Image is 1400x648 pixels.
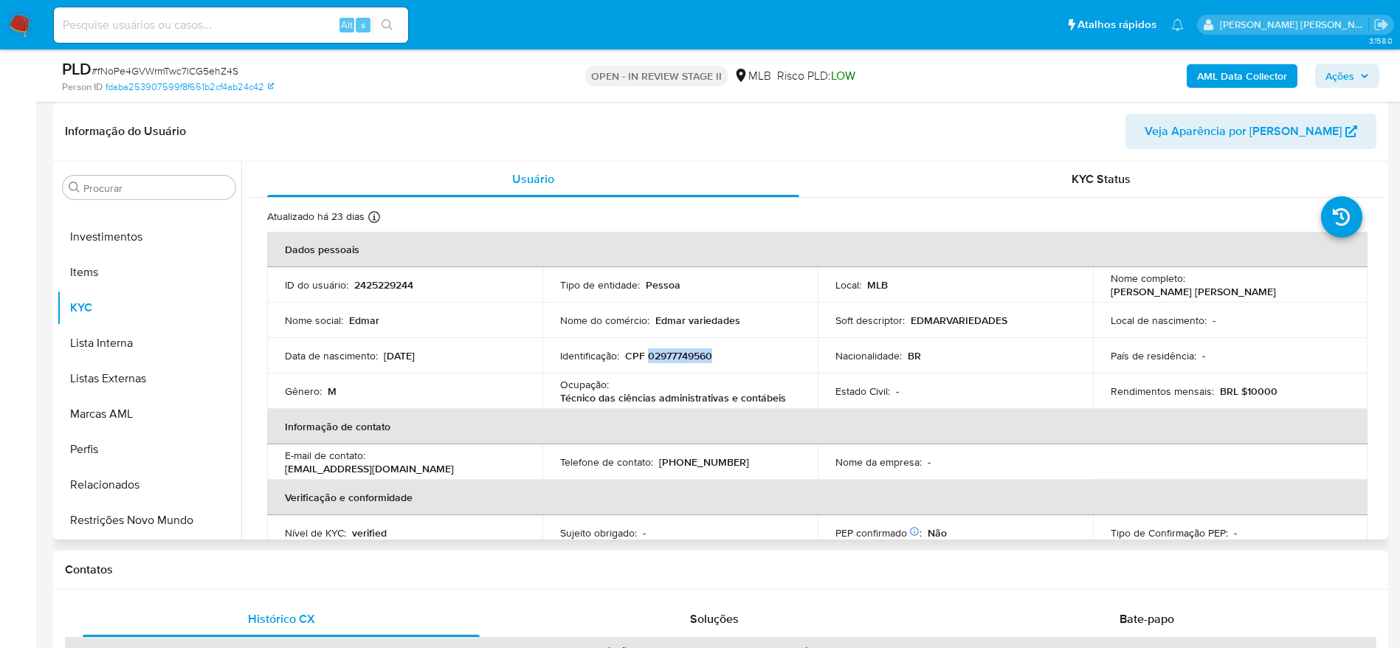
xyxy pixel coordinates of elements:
[1072,170,1131,187] span: KYC Status
[1315,64,1379,88] button: Ações
[57,432,241,467] button: Perfis
[1111,314,1207,327] p: Local de nascimento :
[625,349,712,362] p: CPF 02977749560
[1125,114,1376,149] button: Veja Aparência por [PERSON_NAME]
[1220,385,1277,398] p: BRL $10000
[560,391,786,404] p: Técnico das ciências administrativas e contábeis
[57,396,241,432] button: Marcas AML
[560,314,649,327] p: Nome do comércio :
[1171,18,1184,31] a: Notificações
[57,503,241,538] button: Restrições Novo Mundo
[352,526,387,540] p: verified
[646,278,680,292] p: Pessoa
[57,467,241,503] button: Relacionados
[928,455,931,469] p: -
[267,409,1368,444] th: Informação de contato
[92,63,238,78] span: # fNoPe4GVWrmTwc7lCG5ehZ4S
[1202,349,1205,362] p: -
[655,314,740,327] p: Edmar variedades
[928,526,947,540] p: Não
[835,314,905,327] p: Soft descriptor :
[285,278,348,292] p: ID do usuário :
[560,278,640,292] p: Tipo de entidade :
[267,232,1368,267] th: Dados pessoais
[1111,349,1196,362] p: País de residência :
[1234,526,1237,540] p: -
[512,170,554,187] span: Usuário
[62,57,92,80] b: PLD
[659,455,749,469] p: [PHONE_NUMBER]
[69,182,80,193] button: Procurar
[361,18,365,32] span: s
[349,314,379,327] p: Edmar
[1111,272,1185,285] p: Nome completo :
[1325,64,1354,88] span: Ações
[248,610,315,627] span: Histórico CX
[267,210,365,224] p: Atualizado há 23 dias
[62,80,103,94] b: Person ID
[560,378,609,391] p: Ocupação :
[560,455,653,469] p: Telefone de contato :
[285,314,343,327] p: Nome social :
[560,349,619,362] p: Identificação :
[328,385,337,398] p: M
[83,182,230,195] input: Procurar
[285,526,346,540] p: Nível de KYC :
[560,526,637,540] p: Sujeito obrigado :
[911,314,1007,327] p: EDMARVARIEDADES
[57,325,241,361] button: Lista Interna
[1145,114,1342,149] span: Veja Aparência por [PERSON_NAME]
[57,361,241,396] button: Listas Externas
[384,349,415,362] p: [DATE]
[285,349,378,362] p: Data de nascimento :
[1111,526,1228,540] p: Tipo de Confirmação PEP :
[690,610,739,627] span: Soluções
[1077,17,1156,32] span: Atalhos rápidos
[1197,64,1287,88] b: AML Data Collector
[54,15,408,35] input: Pesquise usuários ou casos...
[285,385,322,398] p: Gênero :
[1111,285,1276,298] p: [PERSON_NAME] [PERSON_NAME]
[643,526,646,540] p: -
[57,219,241,255] button: Investimentos
[734,68,771,84] div: MLB
[831,67,855,84] span: LOW
[285,449,365,462] p: E-mail de contato :
[267,480,1368,515] th: Verificação e conformidade
[354,278,413,292] p: 2425229244
[106,80,274,94] a: fdaba253907599f8f651b2cf4ab24c42
[1111,385,1214,398] p: Rendimentos mensais :
[835,526,922,540] p: PEP confirmado :
[835,455,922,469] p: Nome da empresa :
[65,124,186,139] h1: Informação do Usuário
[835,385,890,398] p: Estado Civil :
[57,255,241,290] button: Items
[1220,18,1369,32] p: lucas.santiago@mercadolivre.com
[777,68,855,84] span: Risco PLD:
[1187,64,1297,88] button: AML Data Collector
[1213,314,1215,327] p: -
[908,349,921,362] p: BR
[867,278,888,292] p: MLB
[1120,610,1174,627] span: Bate-papo
[341,18,353,32] span: Alt
[896,385,899,398] p: -
[835,349,902,362] p: Nacionalidade :
[585,66,728,86] p: OPEN - IN REVIEW STAGE II
[1373,17,1389,32] a: Sair
[1369,35,1393,46] span: 3.158.0
[65,562,1376,577] h1: Contatos
[57,290,241,325] button: KYC
[285,462,454,475] p: [EMAIL_ADDRESS][DOMAIN_NAME]
[372,15,402,35] button: search-icon
[835,278,861,292] p: Local :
